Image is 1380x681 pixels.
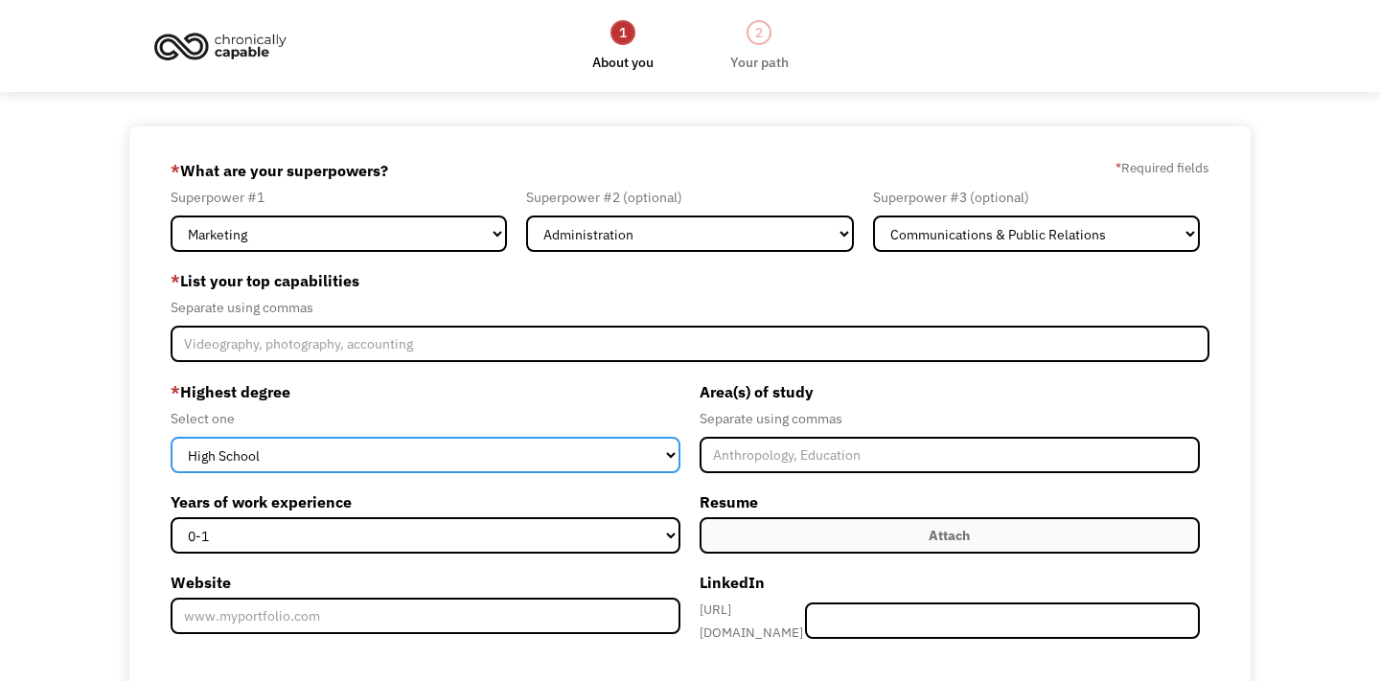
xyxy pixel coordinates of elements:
[171,598,680,634] input: www.myportfolio.com
[171,326,1209,362] input: Videography, photography, accounting
[700,437,1200,473] input: Anthropology, Education
[700,487,1200,517] label: Resume
[1115,156,1209,179] label: Required fields
[171,186,507,209] div: Superpower #1
[171,376,680,407] label: Highest degree
[526,186,853,209] div: Superpower #2 (optional)
[700,567,1200,598] label: LinkedIn
[171,567,680,598] label: Website
[730,18,789,74] a: 2Your path
[171,265,1209,296] label: List your top capabilities
[171,296,1209,319] div: Separate using commas
[610,20,635,45] div: 1
[171,407,680,430] div: Select one
[700,376,1200,407] label: Area(s) of study
[149,25,292,67] img: Chronically Capable logo
[171,155,388,186] label: What are your superpowers?
[592,51,654,74] div: About you
[730,51,789,74] div: Your path
[171,487,680,517] label: Years of work experience
[873,186,1200,209] div: Superpower #3 (optional)
[592,18,654,74] a: 1About you
[700,407,1200,430] div: Separate using commas
[700,517,1200,554] label: Attach
[747,20,771,45] div: 2
[700,598,805,644] div: [URL][DOMAIN_NAME]
[929,524,970,547] div: Attach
